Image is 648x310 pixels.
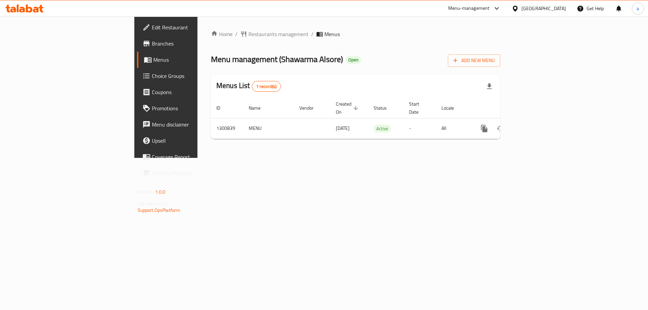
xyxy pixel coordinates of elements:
[471,98,546,118] th: Actions
[216,104,229,112] span: ID
[252,81,281,92] div: Total records count
[137,116,243,133] a: Menu disclaimer
[243,118,294,139] td: MENU
[521,5,566,12] div: [GEOGRAPHIC_DATA]
[637,5,639,12] span: a
[374,125,391,133] span: Active
[137,149,243,165] a: Coverage Report
[137,133,243,149] a: Upsell
[453,56,495,65] span: Add New Menu
[346,56,361,64] div: Open
[137,19,243,35] a: Edit Restaurant
[476,120,492,137] button: more
[481,78,497,94] div: Export file
[441,104,463,112] span: Locale
[137,84,243,100] a: Coupons
[138,188,154,196] span: Version:
[152,169,237,177] span: Grocery Checklist
[155,188,166,196] span: 1.0.0
[299,104,322,112] span: Vendor
[138,199,169,208] span: Get support on:
[252,83,281,90] span: 1 record(s)
[152,137,237,145] span: Upsell
[336,100,360,116] span: Created On
[336,124,350,133] span: [DATE]
[492,120,509,137] button: Change Status
[374,104,396,112] span: Status
[448,54,500,67] button: Add New Menu
[374,124,391,133] div: Active
[216,81,281,92] h2: Menus List
[137,35,243,52] a: Branches
[448,4,490,12] div: Menu-management
[211,30,500,38] nav: breadcrumb
[152,104,237,112] span: Promotions
[153,56,237,64] span: Menus
[404,118,436,139] td: -
[240,30,308,38] a: Restaurants management
[137,68,243,84] a: Choice Groups
[152,39,237,48] span: Branches
[137,165,243,181] a: Grocery Checklist
[324,30,340,38] span: Menus
[311,30,314,38] li: /
[436,118,471,139] td: All
[138,206,181,215] a: Support.OpsPlatform
[211,98,546,139] table: enhanced table
[152,72,237,80] span: Choice Groups
[137,100,243,116] a: Promotions
[152,88,237,96] span: Coupons
[137,52,243,68] a: Menus
[152,120,237,129] span: Menu disclaimer
[248,30,308,38] span: Restaurants management
[152,153,237,161] span: Coverage Report
[211,52,343,67] span: Menu management ( Shawarma Alsore )
[152,23,237,31] span: Edit Restaurant
[409,100,428,116] span: Start Date
[346,57,361,63] span: Open
[249,104,269,112] span: Name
